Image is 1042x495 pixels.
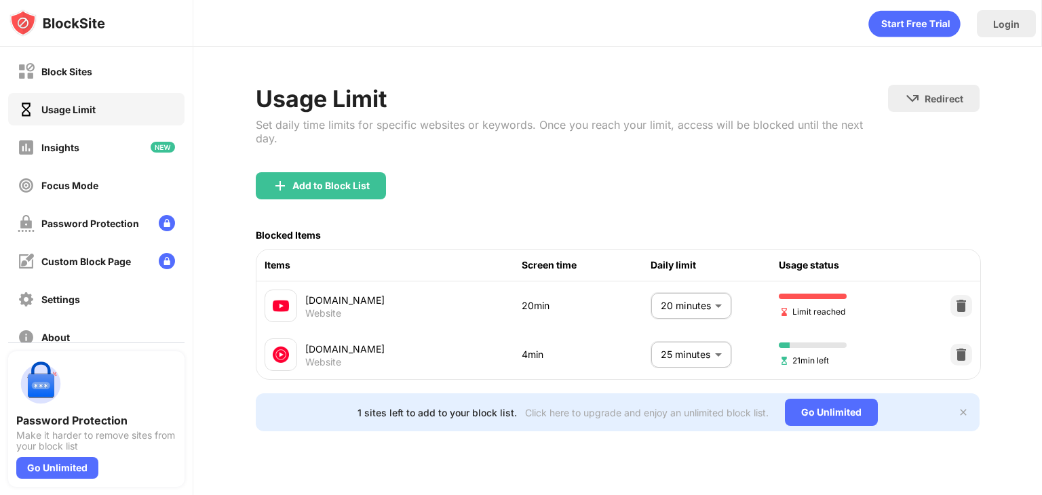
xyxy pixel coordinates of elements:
[651,258,779,273] div: Daily limit
[256,85,888,113] div: Usage Limit
[661,347,710,362] p: 25 minutes
[159,253,175,269] img: lock-menu.svg
[958,407,969,418] img: x-button.svg
[18,329,35,346] img: about-off.svg
[16,457,98,479] div: Go Unlimited
[779,355,790,366] img: hourglass-set.svg
[779,258,908,273] div: Usage status
[16,414,176,427] div: Password Protection
[151,142,175,153] img: new-icon.svg
[18,101,35,118] img: time-usage-on.svg
[16,430,176,452] div: Make it harder to remove sites from your block list
[925,93,963,104] div: Redirect
[305,342,522,356] div: [DOMAIN_NAME]
[41,218,139,229] div: Password Protection
[305,307,341,319] div: Website
[522,258,651,273] div: Screen time
[522,298,651,313] div: 20min
[18,253,35,270] img: customize-block-page-off.svg
[256,118,888,145] div: Set daily time limits for specific websites or keywords. Once you reach your limit, access will b...
[41,294,80,305] div: Settings
[779,305,845,318] span: Limit reached
[41,66,92,77] div: Block Sites
[18,139,35,156] img: insights-off.svg
[41,180,98,191] div: Focus Mode
[779,354,829,367] span: 21min left
[41,104,96,115] div: Usage Limit
[868,10,961,37] div: animation
[525,407,769,418] div: Click here to upgrade and enjoy an unlimited block list.
[265,258,522,273] div: Items
[522,347,651,362] div: 4min
[41,256,131,267] div: Custom Block Page
[18,215,35,232] img: password-protection-off.svg
[661,298,710,313] p: 20 minutes
[159,215,175,231] img: lock-menu.svg
[779,306,790,317] img: hourglass-end.svg
[273,298,289,314] img: favicons
[292,180,370,191] div: Add to Block List
[993,18,1020,30] div: Login
[9,9,105,37] img: logo-blocksite.svg
[18,177,35,194] img: focus-off.svg
[256,229,321,241] div: Blocked Items
[18,63,35,80] img: block-off.svg
[785,399,878,426] div: Go Unlimited
[41,332,70,343] div: About
[305,293,522,307] div: [DOMAIN_NAME]
[305,356,341,368] div: Website
[358,407,517,418] div: 1 sites left to add to your block list.
[16,359,65,408] img: push-password-protection.svg
[273,346,289,363] img: favicons
[41,142,79,153] div: Insights
[18,291,35,308] img: settings-off.svg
